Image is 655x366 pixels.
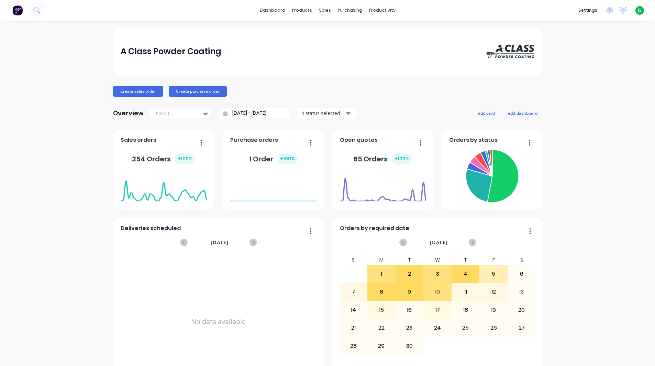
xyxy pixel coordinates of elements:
div: 1 Order [249,153,298,164]
button: edit dashboard [503,108,542,117]
div: 15 [368,301,395,319]
div: products [289,5,315,15]
div: 22 [368,319,395,336]
button: 4 status selected [298,108,356,118]
span: [DATE] [430,239,448,246]
div: 3 [424,265,451,283]
img: Factory [12,5,23,15]
div: 17 [424,301,451,319]
div: 9 [396,283,423,300]
div: T [396,255,424,265]
div: 26 [480,319,507,336]
div: S [508,255,536,265]
div: 7 [340,283,367,300]
div: purchasing [334,5,366,15]
div: W [423,255,452,265]
div: 8 [368,283,395,300]
div: M [367,255,396,265]
div: 65 Orders [354,153,412,164]
div: + 100 % [392,153,412,164]
button: Create purchase order [169,86,227,97]
div: 18 [452,301,479,319]
div: Overview [113,106,144,120]
button: add card [474,108,499,117]
div: 25 [452,319,479,336]
div: 5 [480,265,507,283]
div: 16 [396,301,423,319]
span: Open quotes [340,136,378,144]
a: dashboard [256,5,289,15]
div: S [340,255,368,265]
span: Deliveries scheduled [121,224,181,232]
button: Create sales order [113,86,163,97]
div: 29 [368,337,395,354]
span: [DATE] [211,239,229,246]
div: 1 [368,265,395,283]
div: 11 [452,283,479,300]
div: + 100 % [277,153,298,164]
div: 6 [508,265,535,283]
div: sales [315,5,334,15]
div: 28 [340,337,367,354]
div: 24 [424,319,451,336]
div: 14 [340,301,367,319]
div: 27 [508,319,535,336]
div: 30 [396,337,423,354]
div: 10 [424,283,451,300]
div: 254 Orders [132,153,195,164]
div: 20 [508,301,535,319]
div: 23 [396,319,423,336]
div: productivity [366,5,399,15]
div: A Class Powder Coating [121,45,221,58]
span: Purchase orders [230,136,278,144]
div: T [452,255,480,265]
div: 2 [396,265,423,283]
div: settings [575,5,601,15]
span: Sales orders [121,136,156,144]
div: 12 [480,283,507,300]
div: 13 [508,283,535,300]
div: + 100 % [175,153,195,164]
span: JS [638,7,642,13]
div: 4 status selected [301,110,345,117]
div: 19 [480,301,507,319]
span: Orders by status [449,136,498,144]
img: A Class Powder Coating [486,45,534,58]
div: 4 [452,265,479,283]
div: 21 [340,319,367,336]
div: F [479,255,508,265]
